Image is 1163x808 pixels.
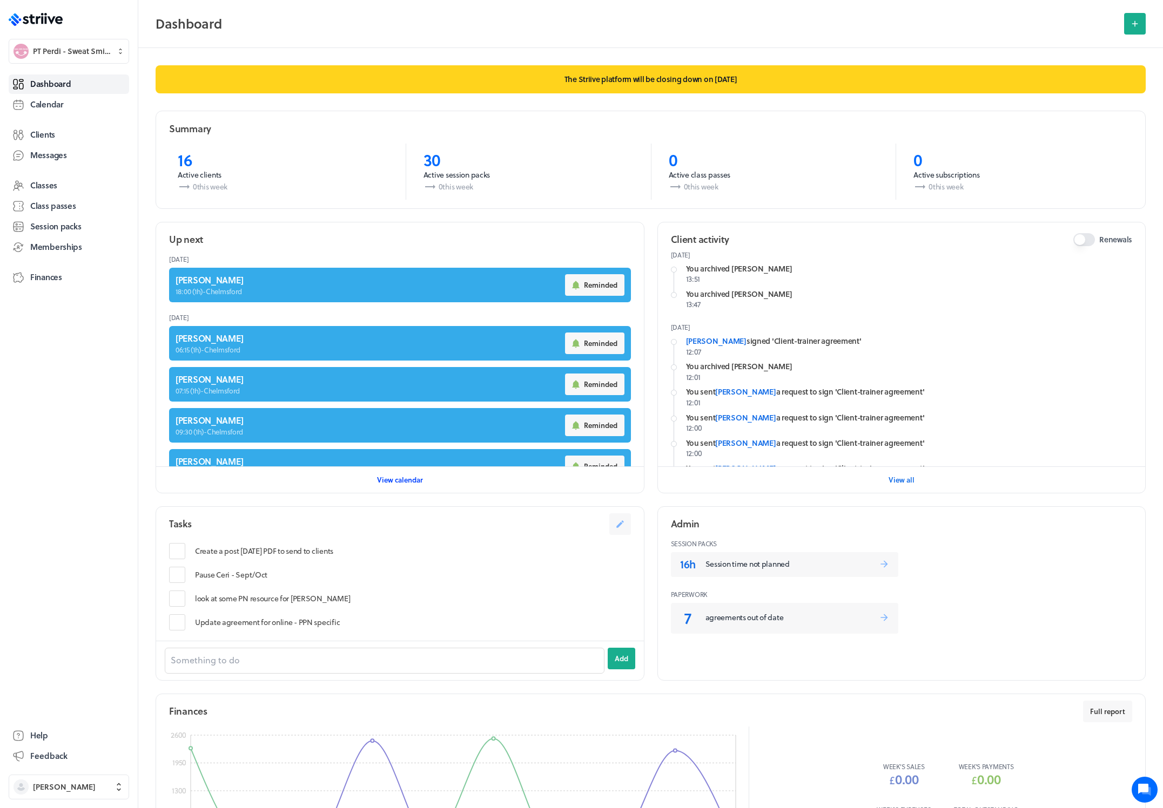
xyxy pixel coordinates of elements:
a: [PERSON_NAME] [715,437,776,449]
p: 0 this week [669,180,879,193]
p: 7 [675,607,701,628]
span: Feedback [30,750,68,762]
p: [DATE] [671,250,1133,259]
span: Messages [30,150,67,161]
h1: Hi [PERSON_NAME] [16,44,200,62]
p: Update agreement for online - PPN specific [195,617,340,628]
a: [PERSON_NAME] [715,386,776,397]
h2: Recent conversations [19,118,174,128]
span: Full report [1090,707,1125,716]
p: The Striive platform will be closing down on [DATE] [156,65,1146,93]
div: [PERSON_NAME] just wanted to confirm that the Striive platform will be closing down on [DATE]. So... [17,164,199,209]
a: Class passes [9,196,129,216]
a: Classes [9,176,129,195]
p: 13:47 [686,299,1133,310]
p: Session time not planned [705,559,879,569]
span: £ [889,771,919,788]
span: Session packs [30,221,81,232]
p: Active subscriptions [913,169,1124,180]
p: 12:00 [686,448,1133,459]
span: 0.00 [895,770,919,789]
span: PT Perdi - Sweat Smile Succeed [33,46,110,57]
span: Clients [30,129,55,140]
a: Dashboard [9,74,129,94]
span: [DATE] [17,216,41,225]
span: [PERSON_NAME] [33,782,96,792]
p: 12:01 [686,397,1133,408]
p: Active clients [178,169,388,180]
button: Reminded [565,274,624,296]
span: View all [889,475,915,485]
p: 16h [675,556,701,572]
div: US[PERSON_NAME] just wanted to confirm that the Striive platform will be closing down on [DATE]. ... [8,132,208,720]
span: Finances [30,271,62,283]
button: View all [889,469,915,491]
button: Full report [1083,701,1132,722]
a: Calendar [9,95,129,114]
h2: Summary [169,122,211,135]
a: [PERSON_NAME] [715,412,776,423]
h2: Up next [169,233,203,246]
div: You sent a request to sign 'Client-trainer agreement' [686,412,1133,423]
span: Dashboard [30,78,71,90]
header: Paperwork [671,586,1133,603]
a: 0Active class passes0this week [651,144,896,200]
span: Reminded [584,420,617,430]
a: 7agreements out of date [671,603,898,634]
a: Finances [9,268,129,287]
header: [DATE] [169,250,631,268]
p: 16 [178,150,388,169]
p: week 's sales [883,762,925,771]
h2: Tasks [169,517,192,531]
a: Memberships [9,237,129,257]
span: Add [615,654,628,663]
header: Session Packs [671,535,1133,552]
div: [PERSON_NAME] • [17,209,199,216]
span: Renewals [1099,234,1132,245]
img: US [17,141,38,162]
p: look at some PN resource for [PERSON_NAME] [195,593,350,604]
a: Help [9,726,129,745]
button: Add [608,648,635,669]
button: Feedback [9,746,129,766]
span: Calendar [30,99,64,110]
p: 0 [669,150,879,169]
p: Active session packs [423,169,634,180]
button: Reminded [565,374,624,395]
div: You archived [PERSON_NAME] [686,289,1133,300]
span: 0.00 [977,770,1001,789]
a: Session packs [9,217,129,236]
h2: Finances [169,704,207,718]
span: Reminded [584,280,617,290]
p: 0 [913,150,1124,169]
p: Active class passes [669,169,879,180]
iframe: gist-messenger-bubble-iframe [1132,777,1158,803]
div: You sent a request to sign 'Client-trainer agreement' [686,386,1133,397]
span: £ [971,771,1001,788]
p: 0 this week [913,180,1124,193]
tspan: 1300 [172,785,186,796]
a: 16hSession time not planned [671,552,898,577]
button: Reminded [565,456,624,477]
div: You sent a request to sign 'Client-trainer agreement' [686,463,1133,474]
a: Clients [9,125,129,145]
p: 12:00 [686,423,1133,433]
h2: Dashboard [156,13,1118,35]
a: 16Active clients0this week [160,144,406,200]
span: Classes [30,180,57,191]
a: 30Active session packs0this week [406,144,651,200]
h2: Client activity [671,233,729,246]
span: Reminded [584,379,617,389]
button: Reminded [565,332,624,354]
button: Renewals [1073,233,1095,246]
h2: We're here to help. Ask us anything! [16,64,200,98]
span: View calendar [377,475,423,485]
img: PT Perdi - Sweat Smile Succeed [14,44,29,59]
a: [PERSON_NAME] [686,335,747,347]
p: Pause Ceri - Sept/Oct [195,569,267,580]
p: 12:07 [686,347,1133,357]
p: [DATE] [671,323,1133,331]
div: You sent a request to sign 'Client-trainer agreement' [686,438,1133,449]
a: Messages [9,146,129,165]
span: Help [30,730,48,741]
